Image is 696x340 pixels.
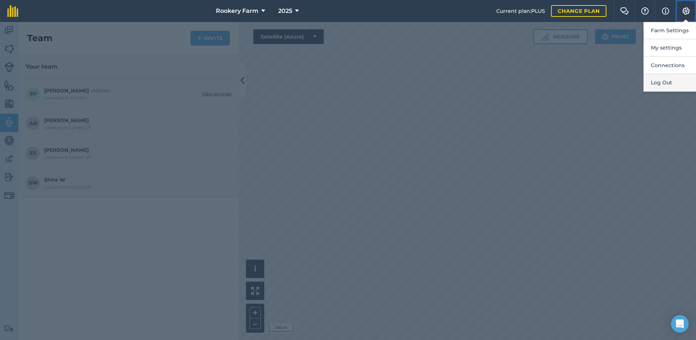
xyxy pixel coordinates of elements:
[620,7,629,15] img: Two speech bubbles overlapping with the left bubble in the forefront
[551,5,606,17] a: Change plan
[671,315,689,333] div: Open Intercom Messenger
[496,7,545,15] span: Current plan : PLUS
[644,22,696,39] button: Farm Settings
[644,39,696,56] button: My settings
[662,7,669,15] img: svg+xml;base64,PHN2ZyB4bWxucz0iaHR0cDovL3d3dy53My5vcmcvMjAwMC9zdmciIHdpZHRoPSIxNyIgaGVpZ2h0PSIxNy...
[216,7,258,15] span: Rookery Farm
[278,7,292,15] span: 2025
[644,74,696,91] button: Log Out
[644,57,696,74] button: Connections
[682,7,690,15] img: A cog icon
[7,5,18,17] img: fieldmargin Logo
[641,7,649,15] img: A question mark icon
